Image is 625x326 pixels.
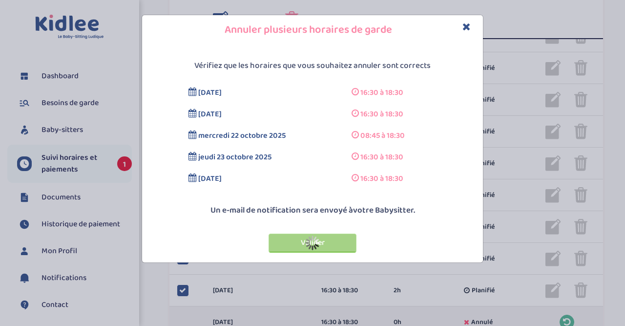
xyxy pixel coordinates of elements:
span: 16:30 à 18:30 [360,87,403,99]
span: 16:30 à 18:30 [360,173,403,185]
span: 08:45 à 18:30 [360,130,405,142]
button: Close [462,22,471,33]
h4: Annuler plusieurs horaires de garde [149,22,476,38]
span: mercredi 22 octobre 2025 [198,130,286,142]
span: [DATE] [198,87,222,99]
span: jeudi 23 octobre 2025 [198,151,271,163]
p: Un e-mail de notification sera envoyé à [145,204,480,217]
span: votre Babysitter. [353,204,415,217]
span: [DATE] [198,108,222,120]
img: loader_sticker.gif [305,236,320,250]
span: 16:30 à 18:30 [360,108,403,120]
p: Vérifiez que les horaires que vous souhaitez annuler sont corrects [145,60,480,72]
span: 16:30 à 18:30 [360,151,403,163]
span: [DATE] [198,173,222,185]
